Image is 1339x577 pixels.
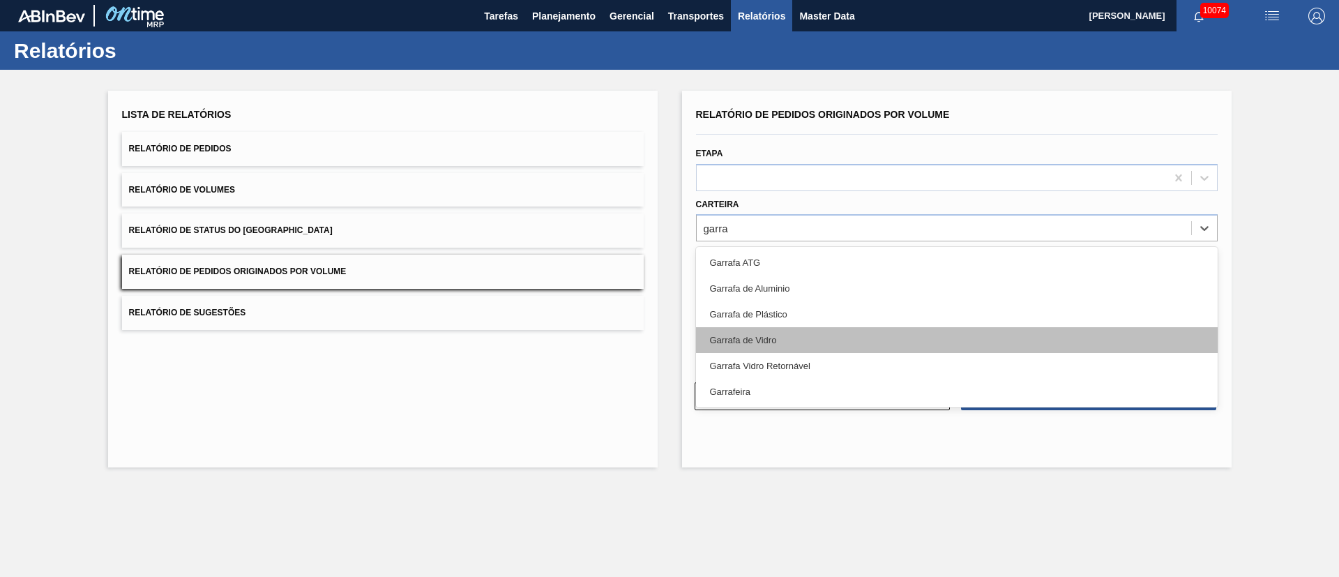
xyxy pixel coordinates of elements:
span: Relatório de Volumes [129,185,235,195]
img: Logout [1308,8,1325,24]
div: Garrafa de Aluminio [696,276,1218,301]
span: Lista de Relatórios [122,109,232,120]
span: Relatório de Sugestões [129,308,246,317]
button: Relatório de Status do [GEOGRAPHIC_DATA] [122,213,644,248]
span: Relatórios [738,8,785,24]
span: Relatório de Status do [GEOGRAPHIC_DATA] [129,225,333,235]
label: Carteira [696,200,739,209]
div: Garrafa de Vidro [696,327,1218,353]
div: Garrafeira [696,379,1218,405]
span: Relatório de Pedidos Originados por Volume [129,267,347,276]
button: Notificações [1177,6,1221,26]
span: Relatório de Pedidos [129,144,232,153]
button: Limpar [695,382,950,410]
span: 10074 [1200,3,1229,18]
span: Transportes [668,8,724,24]
div: Garrafa de Plástico [696,301,1218,327]
span: Tarefas [484,8,518,24]
h1: Relatórios [14,43,262,59]
img: userActions [1264,8,1280,24]
button: Relatório de Pedidos [122,132,644,166]
button: Relatório de Volumes [122,173,644,207]
button: Relatório de Pedidos Originados por Volume [122,255,644,289]
div: Garrafa ATG [696,250,1218,276]
span: Relatório de Pedidos Originados por Volume [696,109,950,120]
span: Planejamento [532,8,596,24]
button: Relatório de Sugestões [122,296,644,330]
label: Etapa [696,149,723,158]
span: Gerencial [610,8,654,24]
span: Master Data [799,8,854,24]
div: Garrafa Vidro Retornável [696,353,1218,379]
img: TNhmsLtSVTkK8tSr43FrP2fwEKptu5GPRR3wAAAABJRU5ErkJggg== [18,10,85,22]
